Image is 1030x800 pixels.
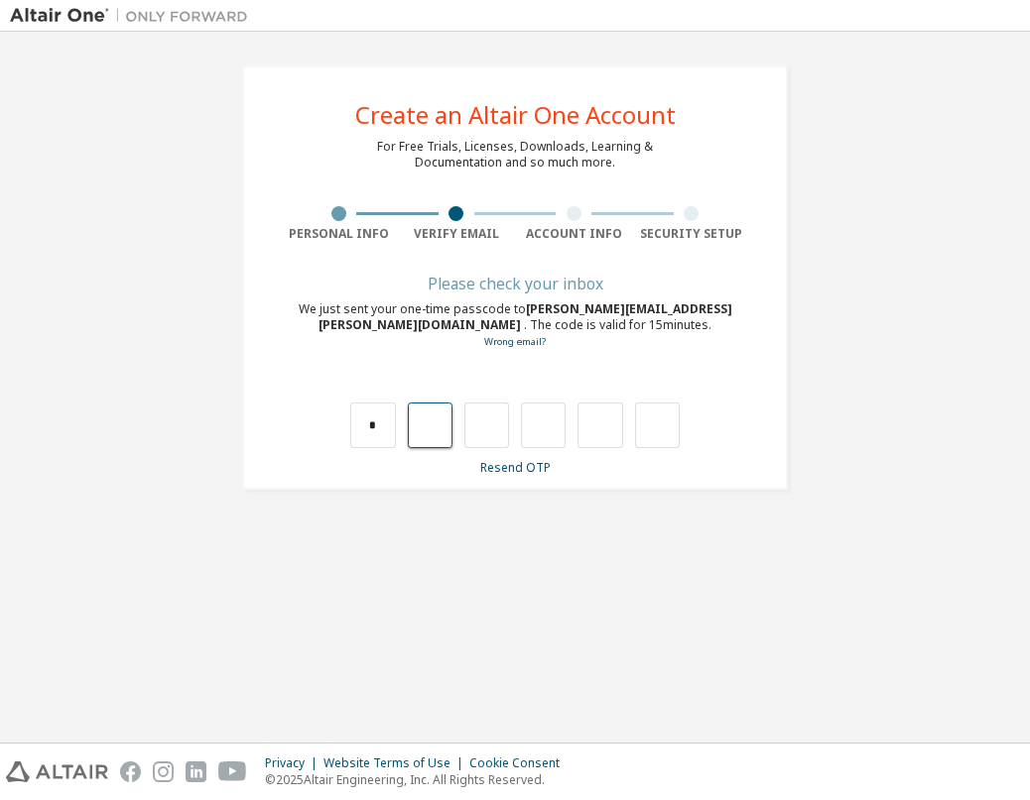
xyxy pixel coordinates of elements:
[120,761,141,782] img: facebook.svg
[280,226,398,242] div: Personal Info
[515,226,633,242] div: Account Info
[153,761,174,782] img: instagram.svg
[480,459,551,476] a: Resend OTP
[280,301,750,350] div: We just sent your one-time passcode to . The code is valid for 15 minutes.
[484,335,546,348] a: Go back to the registration form
[10,6,258,26] img: Altair One
[6,761,108,782] img: altair_logo.svg
[265,755,323,771] div: Privacy
[355,103,676,127] div: Create an Altair One Account
[633,226,751,242] div: Security Setup
[218,761,247,782] img: youtube.svg
[280,278,750,289] div: Please check your inbox
[398,226,516,242] div: Verify Email
[377,139,653,171] div: For Free Trials, Licenses, Downloads, Learning & Documentation and so much more.
[469,755,572,771] div: Cookie Consent
[265,771,572,788] p: © 2025 Altair Engineering, Inc. All Rights Reserved.
[319,300,732,333] span: [PERSON_NAME][EMAIL_ADDRESS][PERSON_NAME][DOMAIN_NAME]
[186,761,206,782] img: linkedin.svg
[323,755,469,771] div: Website Terms of Use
